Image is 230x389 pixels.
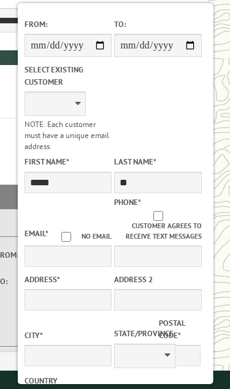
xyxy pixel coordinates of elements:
input: No email [51,232,82,242]
label: Postal Code [158,317,200,341]
input: Customer agrees to receive text messages [114,211,201,221]
label: Address [24,274,111,285]
small: NOTE: Each customer must have a unique email address. [24,119,109,152]
label: Last Name [114,156,201,168]
label: State/Province [114,328,156,339]
label: Email [24,228,48,239]
label: From: [24,18,111,30]
label: First Name [24,156,111,168]
label: Customer agrees to receive text messages [114,211,201,242]
label: Country [24,375,111,387]
label: Select existing customer [24,64,111,87]
label: City [24,329,111,341]
label: Address 2 [114,274,201,285]
label: No email [51,231,112,242]
label: To: [114,18,201,30]
label: Phone [114,197,141,207]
